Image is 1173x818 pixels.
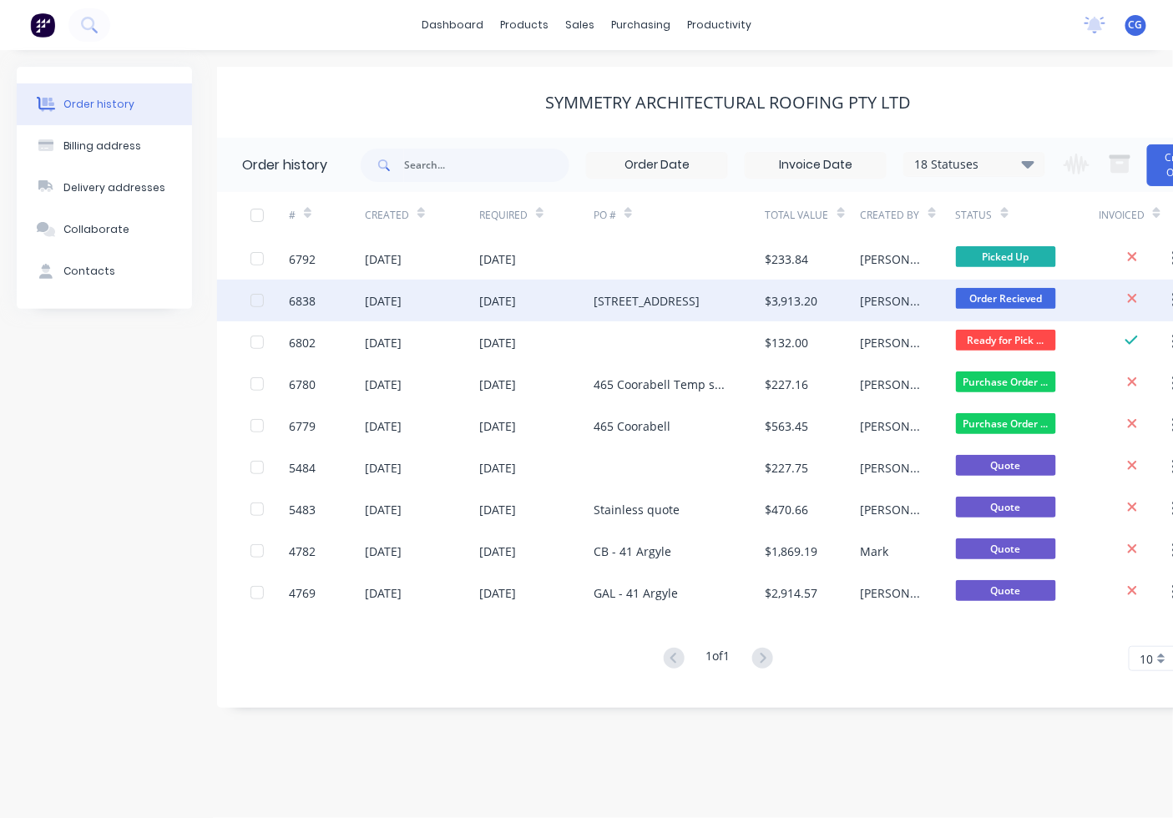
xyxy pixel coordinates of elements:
[956,288,1056,309] span: Order Recieved
[861,208,920,223] div: Created By
[492,13,557,38] div: products
[242,155,327,175] div: Order history
[679,13,760,38] div: productivity
[289,459,316,477] div: 5484
[766,292,818,310] div: $3,913.20
[289,543,316,560] div: 4782
[30,13,55,38] img: Factory
[289,250,316,268] div: 6792
[365,584,402,602] div: [DATE]
[766,459,809,477] div: $227.75
[365,250,402,268] div: [DATE]
[1129,18,1143,33] span: CG
[479,192,594,238] div: Required
[17,250,192,292] button: Contacts
[63,97,134,112] div: Order history
[706,647,731,671] div: 1 of 1
[956,538,1056,559] span: Quote
[289,292,316,310] div: 6838
[766,250,809,268] div: $233.84
[289,334,316,351] div: 6802
[365,192,479,238] div: Created
[365,292,402,310] div: [DATE]
[956,371,1056,392] span: Purchase Order ...
[479,417,516,435] div: [DATE]
[479,334,516,351] div: [DATE]
[289,501,316,518] div: 5483
[766,543,818,560] div: $1,869.19
[63,139,141,154] div: Billing address
[289,417,316,435] div: 6779
[766,584,818,602] div: $2,914.57
[365,376,402,393] div: [DATE]
[956,455,1056,476] span: Quote
[17,125,192,167] button: Billing address
[594,417,670,435] div: 465 Coorabell
[17,83,192,125] button: Order history
[766,376,809,393] div: $227.16
[766,334,809,351] div: $132.00
[587,153,727,178] input: Order Date
[1099,208,1145,223] div: Invoiced
[861,376,923,393] div: [PERSON_NAME]
[413,13,492,38] a: dashboard
[861,417,923,435] div: [PERSON_NAME]
[766,417,809,435] div: $563.45
[479,376,516,393] div: [DATE]
[956,413,1056,434] span: Purchase Order ...
[956,208,993,223] div: Status
[404,149,569,182] input: Search...
[594,208,616,223] div: PO #
[17,167,192,209] button: Delivery addresses
[956,497,1056,518] span: Quote
[956,192,1099,238] div: Status
[479,292,516,310] div: [DATE]
[766,501,809,518] div: $470.66
[594,543,671,560] div: CB - 41 Argyle
[594,192,766,238] div: PO #
[63,180,165,195] div: Delivery addresses
[557,13,603,38] div: sales
[594,292,700,310] div: [STREET_ADDRESS]
[17,209,192,250] button: Collaborate
[956,246,1056,267] span: Picked Up
[365,417,402,435] div: [DATE]
[766,208,829,223] div: Total Value
[861,459,923,477] div: [PERSON_NAME]
[861,543,889,560] div: Mark
[861,584,923,602] div: [PERSON_NAME]
[365,459,402,477] div: [DATE]
[766,192,861,238] div: Total Value
[479,501,516,518] div: [DATE]
[365,208,409,223] div: Created
[603,13,679,38] div: purchasing
[289,208,296,223] div: #
[861,501,923,518] div: [PERSON_NAME]
[594,584,678,602] div: GAL - 41 Argyle
[594,501,680,518] div: Stainless quote
[479,250,516,268] div: [DATE]
[904,155,1044,174] div: 18 Statuses
[956,330,1056,351] span: Ready for Pick ...
[861,192,956,238] div: Created By
[289,584,316,602] div: 4769
[956,580,1056,601] span: Quote
[861,292,923,310] div: [PERSON_NAME]
[861,334,923,351] div: [PERSON_NAME]
[1140,650,1153,668] span: 10
[861,250,923,268] div: [PERSON_NAME]
[545,93,911,113] div: Symmetry Architectural Roofing Pty Ltd
[479,459,516,477] div: [DATE]
[365,501,402,518] div: [DATE]
[479,208,528,223] div: Required
[479,543,516,560] div: [DATE]
[594,376,732,393] div: 465 Coorabell Temp sheet
[63,264,115,279] div: Contacts
[289,376,316,393] div: 6780
[746,153,886,178] input: Invoice Date
[479,584,516,602] div: [DATE]
[289,192,365,238] div: #
[365,334,402,351] div: [DATE]
[365,543,402,560] div: [DATE]
[63,222,129,237] div: Collaborate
